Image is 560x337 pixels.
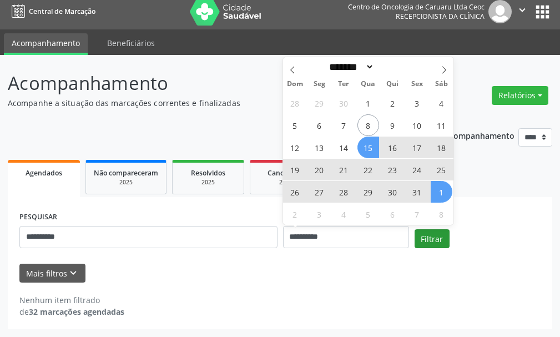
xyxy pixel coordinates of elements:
[431,181,452,203] span: Novembro 1, 2025
[357,203,379,225] span: Novembro 5, 2025
[333,137,355,158] span: Outubro 14, 2025
[382,159,403,180] span: Outubro 23, 2025
[382,137,403,158] span: Outubro 16, 2025
[396,12,485,21] span: Recepcionista da clínica
[382,181,403,203] span: Outubro 30, 2025
[405,81,429,88] span: Sex
[333,114,355,136] span: Outubro 7, 2025
[431,159,452,180] span: Outubro 25, 2025
[331,81,356,88] span: Ter
[431,137,452,158] span: Outubro 18, 2025
[309,92,330,114] span: Setembro 29, 2025
[382,92,403,114] span: Outubro 2, 2025
[19,294,124,306] div: Nenhum item filtrado
[357,159,379,180] span: Outubro 22, 2025
[406,137,428,158] span: Outubro 17, 2025
[406,203,428,225] span: Novembro 7, 2025
[333,203,355,225] span: Novembro 4, 2025
[333,181,355,203] span: Outubro 28, 2025
[326,61,375,73] select: Month
[406,92,428,114] span: Outubro 3, 2025
[533,2,552,22] button: apps
[284,114,306,136] span: Outubro 5, 2025
[67,267,79,279] i: keyboard_arrow_down
[180,178,236,187] div: 2025
[284,181,306,203] span: Outubro 26, 2025
[191,168,225,178] span: Resolvidos
[357,137,379,158] span: Outubro 15, 2025
[284,203,306,225] span: Novembro 2, 2025
[516,4,528,16] i: 
[8,69,389,97] p: Acompanhamento
[356,81,380,88] span: Qua
[382,114,403,136] span: Outubro 9, 2025
[19,264,85,283] button: Mais filtroskeyboard_arrow_down
[309,159,330,180] span: Outubro 20, 2025
[26,168,62,178] span: Agendados
[284,137,306,158] span: Outubro 12, 2025
[382,203,403,225] span: Novembro 6, 2025
[333,92,355,114] span: Setembro 30, 2025
[333,159,355,180] span: Outubro 21, 2025
[309,181,330,203] span: Outubro 27, 2025
[8,2,95,21] a: Central de Marcação
[406,181,428,203] span: Outubro 31, 2025
[431,114,452,136] span: Outubro 11, 2025
[19,306,124,318] div: de
[309,137,330,158] span: Outubro 13, 2025
[431,203,452,225] span: Novembro 8, 2025
[284,159,306,180] span: Outubro 19, 2025
[357,92,379,114] span: Outubro 1, 2025
[429,81,453,88] span: Sáb
[406,159,428,180] span: Outubro 24, 2025
[29,306,124,317] strong: 32 marcações agendadas
[431,92,452,114] span: Outubro 4, 2025
[19,209,57,226] label: PESQUISAR
[258,178,314,187] div: 2025
[307,81,331,88] span: Seg
[8,97,389,109] p: Acompanhe a situação das marcações correntes e finalizadas
[4,33,88,55] a: Acompanhamento
[284,92,306,114] span: Setembro 28, 2025
[357,114,379,136] span: Outubro 8, 2025
[380,81,405,88] span: Qui
[309,114,330,136] span: Outubro 6, 2025
[94,178,158,187] div: 2025
[406,114,428,136] span: Outubro 10, 2025
[94,168,158,178] span: Não compareceram
[492,86,548,105] button: Relatórios
[283,81,307,88] span: Dom
[357,181,379,203] span: Outubro 29, 2025
[348,2,485,12] div: Centro de Oncologia de Caruaru Ltda Ceoc
[374,61,411,73] input: Year
[416,128,514,142] p: Ano de acompanhamento
[268,168,305,178] span: Cancelados
[29,7,95,16] span: Central de Marcação
[309,203,330,225] span: Novembro 3, 2025
[99,33,163,53] a: Beneficiários
[415,229,450,248] button: Filtrar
